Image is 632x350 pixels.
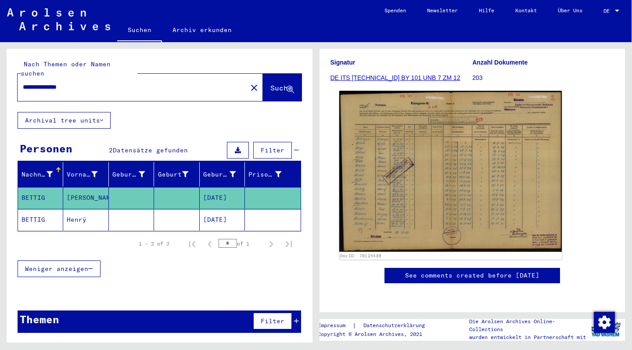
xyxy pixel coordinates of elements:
[245,162,300,187] mat-header-cell: Prisoner #
[330,74,460,81] a: DE ITS [TECHNICAL_ID] BY 101 UNB 7 ZM 12
[117,19,162,42] a: Suchen
[154,162,199,187] mat-header-cell: Geburt‏
[253,313,292,329] button: Filter
[593,311,614,332] div: Zustimmung ändern
[261,317,284,325] span: Filter
[200,187,245,209] mat-cell: [DATE]
[63,162,108,187] mat-header-cell: Vorname
[589,318,622,340] img: yv_logo.png
[245,79,263,96] button: Clear
[472,59,528,66] b: Anzahl Dokumente
[261,146,284,154] span: Filter
[7,8,110,30] img: Arolsen_neg.svg
[203,170,236,179] div: Geburtsdatum
[22,170,53,179] div: Nachname
[469,333,587,341] p: wurden entwickelt in Partnerschaft mit
[280,235,298,253] button: Last page
[472,73,614,83] p: 203
[469,318,587,333] p: Die Arolsen Archives Online-Collections
[356,321,435,330] a: Datenschutzerklärung
[248,170,281,179] div: Prisoner #
[339,91,561,252] img: 001.jpg
[318,321,435,330] div: |
[249,83,259,93] mat-icon: close
[67,167,108,181] div: Vorname
[18,209,63,231] mat-cell: BETTIG
[183,235,201,253] button: First page
[200,209,245,231] mat-cell: [DATE]
[318,330,435,338] p: Copyright © Arolsen Archives, 2021
[139,240,169,248] div: 1 – 2 of 2
[158,167,199,181] div: Geburt‏
[203,167,247,181] div: Geburtsdatum
[18,187,63,209] mat-cell: BETTIG
[22,167,64,181] div: Nachname
[20,311,59,327] div: Themen
[63,209,108,231] mat-cell: Henrÿ
[18,260,101,277] button: Weniger anzeigen
[340,253,381,258] a: DocID: 70124489
[109,162,154,187] mat-header-cell: Geburtsname
[263,74,302,101] button: Suche
[112,167,156,181] div: Geburtsname
[63,187,108,209] mat-cell: [PERSON_NAME]
[262,235,280,253] button: Next page
[113,146,188,154] span: Datensätze gefunden
[112,170,145,179] div: Geburtsname
[158,170,188,179] div: Geburt‏
[67,170,97,179] div: Vorname
[318,321,352,330] a: Impressum
[248,167,292,181] div: Prisoner #
[594,312,615,333] img: Zustimmung ändern
[21,60,111,77] mat-label: Nach Themen oder Namen suchen
[270,83,292,92] span: Suche
[20,141,72,156] div: Personen
[109,146,113,154] span: 2
[25,265,88,273] span: Weniger anzeigen
[330,59,355,66] b: Signatur
[253,142,292,159] button: Filter
[162,19,242,40] a: Archiv erkunden
[405,271,539,280] a: See comments created before [DATE]
[18,162,63,187] mat-header-cell: Nachname
[219,239,262,248] div: of 1
[200,162,245,187] mat-header-cell: Geburtsdatum
[603,8,613,14] span: DE
[18,112,111,129] button: Archival tree units
[201,235,219,253] button: Previous page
